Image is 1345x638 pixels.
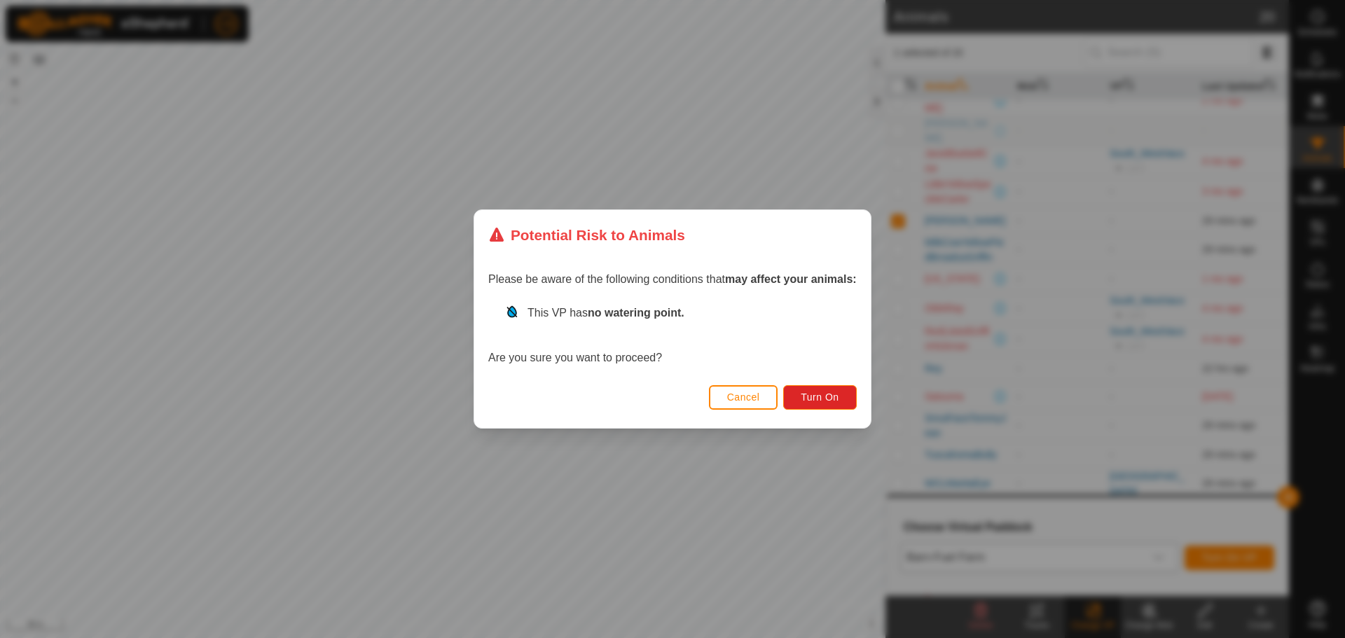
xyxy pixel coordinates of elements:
span: Please be aware of the following conditions that [488,273,857,285]
span: Cancel [727,391,760,403]
div: Potential Risk to Animals [488,224,685,246]
strong: no watering point. [588,307,684,319]
strong: may affect your animals: [725,273,857,285]
span: Turn On [801,391,839,403]
div: Are you sure you want to proceed? [488,305,857,366]
span: This VP has [527,307,684,319]
button: Turn On [784,385,857,410]
button: Cancel [709,385,778,410]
